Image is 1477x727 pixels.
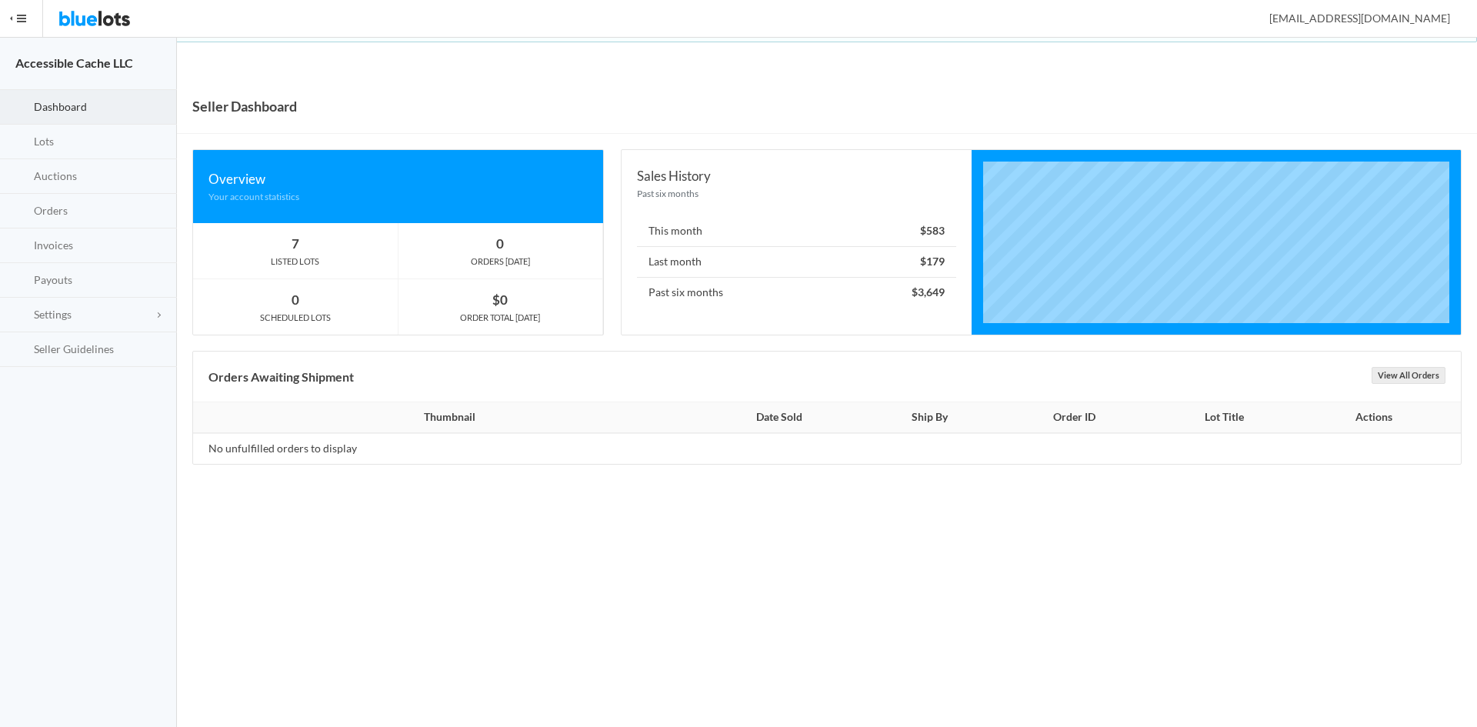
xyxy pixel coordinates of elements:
[398,255,603,268] div: ORDERS [DATE]
[34,204,68,217] span: Orders
[34,308,72,321] span: Settings
[34,169,77,182] span: Auctions
[1296,402,1461,433] th: Actions
[193,402,697,433] th: Thumbnail
[637,186,955,201] div: Past six months
[1252,12,1450,25] span: [EMAIL_ADDRESS][DOMAIN_NAME]
[208,369,354,384] b: Orders Awaiting Shipment
[208,189,588,204] div: Your account statistics
[697,402,862,433] th: Date Sold
[1372,367,1445,384] a: View All Orders
[920,255,945,268] strong: $179
[292,235,299,252] strong: 7
[34,135,54,148] span: Lots
[637,216,955,247] li: This month
[998,402,1152,433] th: Order ID
[34,273,72,286] span: Payouts
[492,292,508,308] strong: $0
[192,95,297,118] h1: Seller Dashboard
[920,224,945,237] strong: $583
[292,292,299,308] strong: 0
[15,55,133,70] strong: Accessible Cache LLC
[34,238,73,252] span: Invoices
[1152,402,1296,433] th: Lot Title
[34,342,114,355] span: Seller Guidelines
[193,433,697,464] td: No unfulfilled orders to display
[193,311,398,325] div: SCHEDULED LOTS
[34,100,87,113] span: Dashboard
[637,246,955,278] li: Last month
[208,168,588,189] div: Overview
[398,311,603,325] div: ORDER TOTAL [DATE]
[637,277,955,308] li: Past six months
[912,285,945,298] strong: $3,649
[862,402,998,433] th: Ship By
[193,255,398,268] div: LISTED LOTS
[496,235,504,252] strong: 0
[637,165,955,186] div: Sales History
